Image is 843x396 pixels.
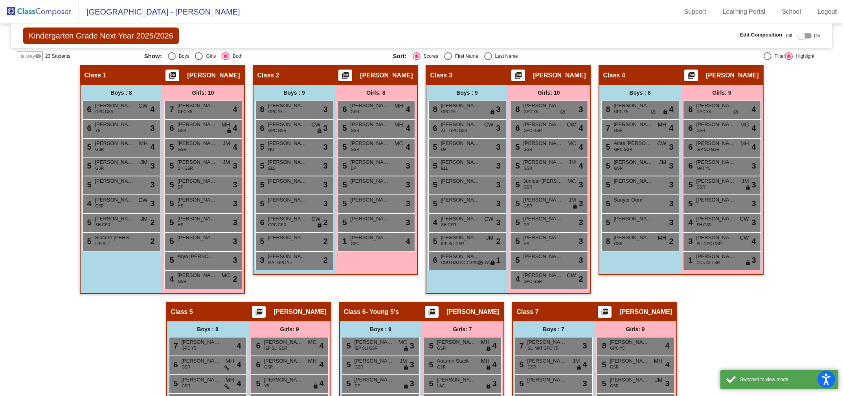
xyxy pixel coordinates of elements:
span: 3 [150,198,154,209]
span: 3 [669,198,673,209]
span: [PERSON_NAME] [696,177,736,185]
span: CW [567,121,576,129]
span: CW [311,121,320,129]
span: [PERSON_NAME] [614,158,653,166]
span: GPC Y5 [178,109,193,115]
span: 6 [687,143,693,151]
mat-icon: picture_as_pdf [687,71,696,82]
span: do_not_disturb_alt [650,109,656,115]
span: 4 [406,141,410,153]
span: lock [572,203,578,210]
span: GPC Y5 [697,109,711,115]
span: 5 [604,218,610,227]
span: [PERSON_NAME] [441,177,480,185]
mat-radio-group: Select an option [144,52,387,60]
span: [PERSON_NAME] [523,196,563,204]
span: GSR [351,128,360,134]
span: MH [395,121,403,129]
span: [PERSON_NAME] [351,158,390,166]
span: GSR [697,184,705,190]
span: 3 [406,216,410,228]
span: lock [226,128,232,134]
span: JM [140,158,148,167]
span: 3 [496,141,500,153]
div: Scores [421,53,438,60]
span: 3 [751,179,756,191]
span: 3 [150,160,154,172]
span: 5 [168,218,174,227]
span: [PERSON_NAME] [351,215,390,223]
span: 8 [604,105,610,114]
span: MH [222,121,230,129]
span: [PERSON_NAME] [178,215,217,223]
span: 3 [496,122,500,134]
span: 3 [579,216,583,228]
span: Kindergarten Grade Next Year 2025/2026 [23,27,179,44]
button: Print Students Details [511,70,525,81]
span: MC [740,121,749,129]
span: MC [395,139,403,148]
span: [PERSON_NAME] [441,196,480,204]
span: 3 [669,160,673,172]
span: [PERSON_NAME] [441,121,480,128]
span: 3 [406,160,410,172]
span: 6 [85,105,92,114]
span: 5 [431,180,437,189]
span: 3 [579,103,583,115]
span: [PERSON_NAME] [178,139,217,147]
span: 4 [233,103,237,115]
span: 7 [168,105,174,114]
span: [PERSON_NAME] [523,139,563,147]
span: [PERSON_NAME] [360,71,413,79]
span: On [814,32,820,39]
span: 5 [431,143,437,151]
span: 4 [233,122,237,134]
span: [PERSON_NAME] [95,158,134,166]
span: DP [441,147,447,152]
span: ATT GPC GSR [441,128,468,134]
span: 3 [579,198,583,209]
div: Highlight [793,53,814,60]
span: GSR [614,128,623,134]
span: 3 [233,198,237,209]
span: [PERSON_NAME] [178,158,217,166]
span: 3 [323,198,327,209]
span: [PERSON_NAME] [187,71,240,79]
span: HS [178,222,184,228]
span: 3 [496,160,500,172]
span: 6 [341,105,347,114]
span: 4 [579,141,583,153]
a: Support [678,5,713,18]
span: CW [740,215,749,223]
span: GSR [524,203,533,209]
button: Print Students Details [165,70,179,81]
span: [PERSON_NAME] [706,71,759,79]
span: 5 [341,199,347,208]
span: 3 [406,179,410,191]
span: [GEOGRAPHIC_DATA] - [PERSON_NAME] [79,5,240,18]
span: 5 [687,199,693,208]
span: lock [745,185,751,191]
span: Off [786,32,792,39]
span: 5 [604,161,610,170]
span: 5 [168,180,174,189]
span: [PERSON_NAME] [351,196,390,204]
span: GPC Y5 [614,109,629,115]
span: JM [569,196,576,204]
span: JM [569,158,576,167]
span: [PERSON_NAME] [441,102,480,110]
span: GPC GSR [268,222,287,228]
span: [PERSON_NAME] [268,102,307,110]
a: Learning Portal [716,5,772,18]
span: GPC GSR [96,109,114,115]
span: ELL [268,165,275,171]
span: [PERSON_NAME] [95,215,134,223]
span: MH [139,139,148,148]
span: 5 [431,199,437,208]
span: [PERSON_NAME] [178,177,217,185]
span: 4 [579,160,583,172]
span: 5 [341,161,347,170]
div: Boys : 8 [81,85,162,101]
div: Girls: 10 [508,85,590,101]
span: [PERSON_NAME] [351,177,390,185]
